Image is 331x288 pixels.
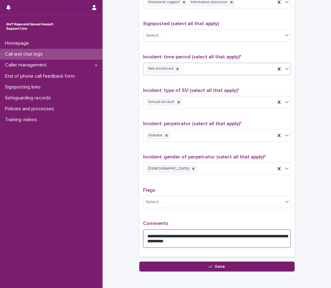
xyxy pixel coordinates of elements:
[143,88,239,93] span: Incident: type of SV (select all that apply)
[2,84,46,90] p: Signposting links
[139,262,295,272] button: Save
[2,117,42,123] p: Training videos
[146,199,161,205] div: Select...
[2,62,52,68] p: Caller management
[146,165,190,173] div: [DEMOGRAPHIC_DATA]
[5,20,55,33] img: rhQMoQhaT3yELyF149Cw
[143,121,241,126] span: Incident: perpetrator (select all that apply)
[2,51,48,57] p: Call and chat logs
[2,95,56,101] p: Safeguarding records
[143,54,241,59] span: Incident: time period (select all that apply)
[146,131,163,140] div: Intimate
[2,106,59,112] p: Policies and processes
[143,154,266,159] span: Incident: gender of perpetrator (select all that apply)
[146,98,175,106] div: Sexual assault
[143,188,155,193] span: Flags
[215,264,225,269] span: Save
[143,21,219,26] span: Signposted (select all that apply)
[2,40,34,46] p: Homepage
[146,65,174,73] div: Not disclosed
[146,32,161,39] div: Select...
[2,73,80,79] p: End of phone call feedback form
[143,221,168,226] span: Comments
